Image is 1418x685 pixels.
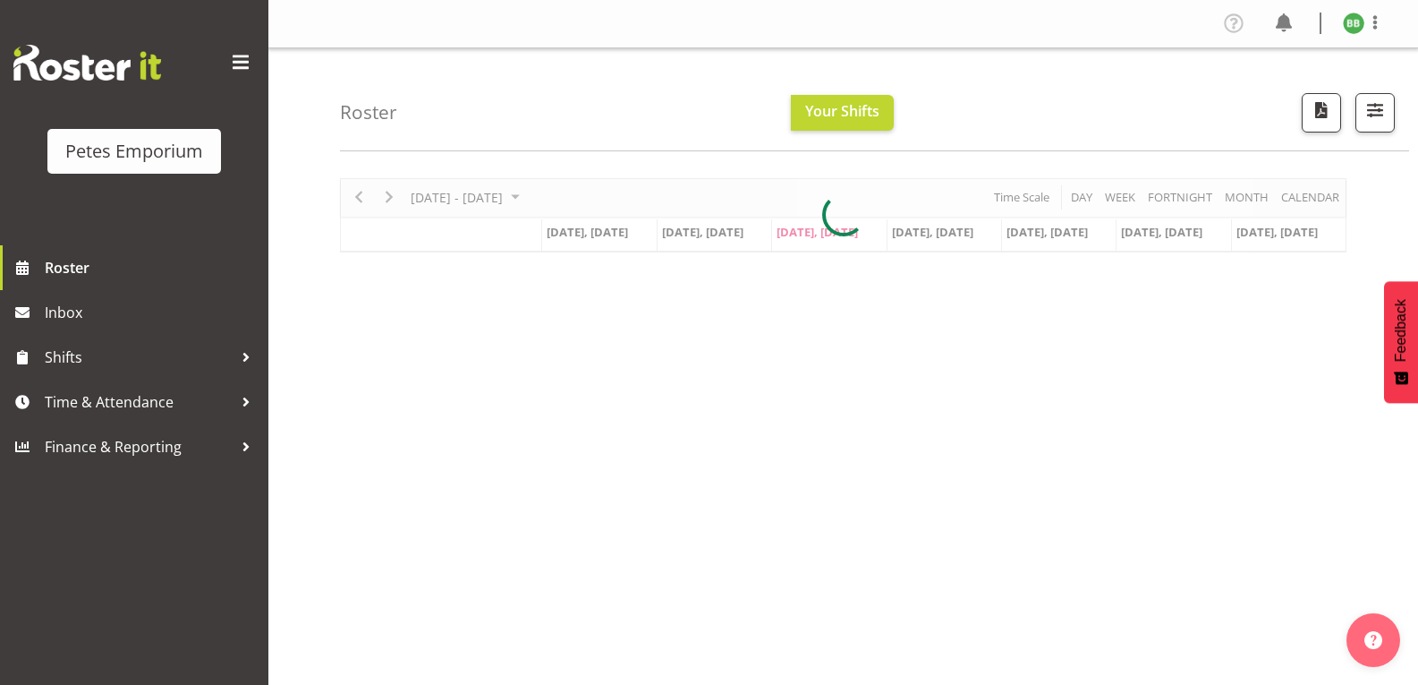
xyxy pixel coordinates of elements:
button: Your Shifts [791,95,894,131]
div: Petes Emporium [65,138,203,165]
span: Feedback [1393,299,1409,362]
span: Finance & Reporting [45,433,233,460]
button: Feedback - Show survey [1384,281,1418,403]
span: Time & Attendance [45,389,233,415]
button: Filter Shifts [1355,93,1395,133]
h4: Roster [340,102,397,123]
img: help-xxl-2.png [1364,631,1382,649]
span: Shifts [45,344,233,371]
img: Rosterit website logo [13,45,161,81]
span: Inbox [45,299,259,326]
img: beena-bist9974.jpg [1343,13,1364,34]
span: Your Shifts [805,101,879,121]
span: Roster [45,254,259,281]
button: Download a PDF of the roster according to the set date range. [1302,93,1341,133]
